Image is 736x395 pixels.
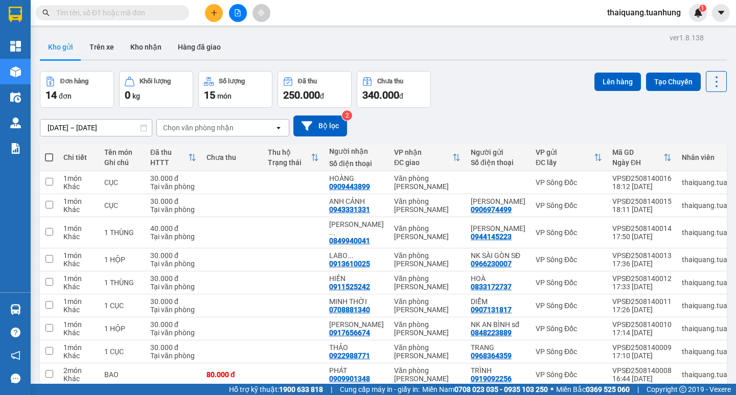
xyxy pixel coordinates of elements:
div: 0966230007 [471,260,512,268]
div: 1 CỤC [104,301,140,310]
span: message [11,374,20,383]
div: VP Sông Đốc [536,278,602,287]
div: 16:44 [DATE] [612,375,672,383]
th: Toggle SortBy [389,144,466,171]
div: HOÀNG [329,174,384,182]
div: TRẦN VĂN NGỌC [471,224,525,233]
input: Select a date range. [40,120,152,136]
span: 250.000 [283,89,320,101]
button: plus [205,4,223,22]
span: file-add [234,9,241,16]
div: Văn phòng [PERSON_NAME] [394,343,461,360]
span: 15 [204,89,215,101]
div: 1 THÙNG [104,228,140,237]
strong: 0708 023 035 - 0935 103 250 [454,385,548,393]
div: VP Sông Đốc [536,370,602,379]
div: Tên món [104,148,140,156]
button: Lên hàng [594,73,641,91]
span: ⚪️ [550,387,554,391]
div: HOÀ [471,274,525,283]
div: 30.000 đ [150,251,196,260]
span: | [331,384,332,395]
div: 17:10 [DATE] [612,352,672,360]
div: Văn phòng [PERSON_NAME] [394,320,461,337]
div: 0911525242 [329,283,370,291]
div: VP Sông Đốc [536,228,602,237]
div: VPSĐ2508140016 [612,174,672,182]
span: question-circle [11,328,20,337]
div: 1 CỤC [104,347,140,356]
div: VP Sông Đốc [536,201,602,210]
div: Khác [63,329,94,337]
div: VPSĐ2508140010 [612,320,672,329]
div: 1 HỘP [104,324,140,333]
div: PHÁT [329,366,384,375]
input: Tìm tên, số ĐT hoặc mã đơn [56,7,177,18]
button: Kho gửi [40,35,81,59]
div: 1 món [63,224,94,233]
div: VP Sông Đốc [536,324,602,333]
div: 0906974499 [471,205,512,214]
div: Ngày ĐH [612,158,663,167]
div: 17:26 [DATE] [612,306,672,314]
th: Toggle SortBy [531,144,607,171]
div: VP Sông Đốc [536,301,602,310]
span: Miền Bắc [556,384,630,395]
div: Khác [63,352,94,360]
div: Số lượng [219,78,245,85]
div: ver 1.8.138 [670,32,704,43]
button: Số lượng15món [198,71,272,108]
span: notification [11,351,20,360]
div: Người nhận [329,147,384,155]
div: 0848223889 [471,329,512,337]
div: Tại văn phòng [150,205,196,214]
svg: open [274,124,283,132]
span: caret-down [717,8,726,17]
div: HIỀN [329,274,384,283]
span: thaiquang.tuanhung [599,6,689,19]
div: 17:33 [DATE] [612,283,672,291]
div: VPSĐ2508140008 [612,366,672,375]
div: Thu hộ [268,148,311,156]
div: Chưa thu [206,153,258,161]
div: Văn phòng [PERSON_NAME] [394,224,461,241]
th: Toggle SortBy [263,144,324,171]
div: VPSĐ2508140012 [612,274,672,283]
div: 1 HỘP [104,255,140,264]
span: 0 [125,89,130,101]
span: đ [399,92,403,100]
div: 30.000 đ [150,197,196,205]
div: 1 THÙNG [104,278,140,287]
div: LABO DIAMOND [329,251,384,260]
div: 40.000 đ [150,224,196,233]
div: VP gửi [536,148,594,156]
img: dashboard-icon [10,41,21,52]
sup: 1 [699,5,706,12]
img: warehouse-icon [10,92,21,103]
div: Khác [63,233,94,241]
div: Chưa thu [377,78,403,85]
div: 30.000 đ [150,343,196,352]
span: ... [329,228,335,237]
div: 0907131817 [471,306,512,314]
div: 17:50 [DATE] [612,233,672,241]
div: VPSĐ2508140015 [612,197,672,205]
img: logo-vxr [9,7,22,22]
div: Văn phòng [PERSON_NAME] [394,197,461,214]
div: NK AN BÌNH sđ [471,320,525,329]
div: 1 món [63,320,94,329]
div: Đơn hàng [60,78,88,85]
div: ĐC lấy [536,158,594,167]
span: ... [348,251,354,260]
div: 0917656674 [329,329,370,337]
span: đ [320,92,324,100]
span: Miền Nam [422,384,548,395]
div: 17:36 [DATE] [612,260,672,268]
div: 0833172737 [471,283,512,291]
div: 1 món [63,174,94,182]
div: Văn phòng [PERSON_NAME] [394,297,461,314]
div: 17:14 [DATE] [612,329,672,337]
button: Đơn hàng14đơn [40,71,114,108]
div: 1 món [63,297,94,306]
div: Tại văn phòng [150,182,196,191]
